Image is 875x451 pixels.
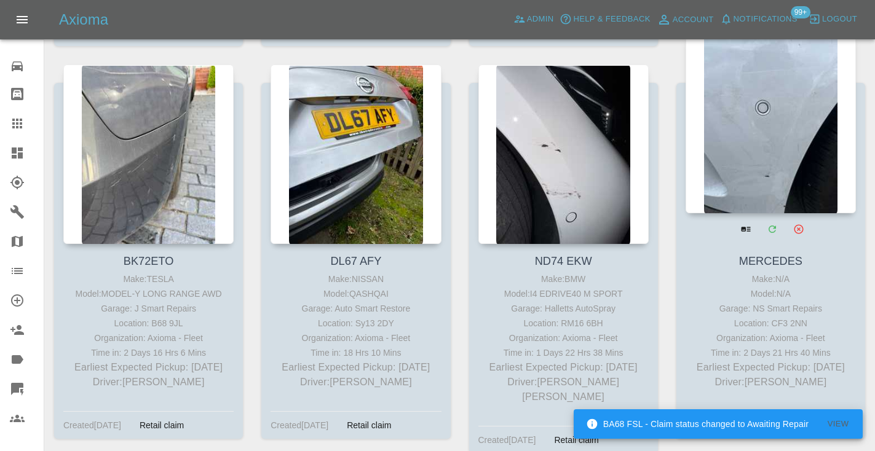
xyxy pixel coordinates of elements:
a: Modify [759,216,785,241]
span: Notifications [734,12,798,26]
span: Help & Feedback [573,12,650,26]
div: Time in: 2 Days 21 Hrs 40 Mins [689,345,853,360]
div: Make: BMW [481,272,646,286]
div: Garage: Auto Smart Restore [274,301,438,316]
span: 99+ [791,6,810,18]
p: Earliest Expected Pickup: [DATE] [481,360,646,375]
a: Admin [510,10,557,29]
div: Time in: 2 Days 16 Hrs 6 Mins [66,345,231,360]
a: BK72ETO [124,255,174,267]
div: Organization: Axioma - Fleet [481,331,646,345]
h5: Axioma [59,10,108,29]
span: Admin [527,12,554,26]
div: Location: Sy13 2DY [274,316,438,331]
div: Model: MODEL-Y LONG RANGE AWD [66,286,231,301]
a: ND74 EKW [535,255,592,267]
button: Archive [786,216,811,241]
div: Organization: Axioma - Fleet [689,331,853,345]
div: Make: N/A [689,272,853,286]
button: Notifications [717,10,801,29]
span: Account [673,13,714,27]
div: Time in: 18 Hrs 10 Mins [274,345,438,360]
a: Account [654,10,717,29]
div: Retail claim [545,433,608,447]
p: Driver: [PERSON_NAME] [66,375,231,390]
div: Location: RM16 6BH [481,316,646,331]
button: Help & Feedback [556,10,653,29]
div: Organization: Axioma - Fleet [274,331,438,345]
div: Make: NISSAN [274,272,438,286]
div: Retail claim [130,418,193,433]
p: Earliest Expected Pickup: [DATE] [689,360,853,375]
div: Garage: J Smart Repairs [66,301,231,316]
div: Created [DATE] [63,418,121,433]
div: Model: QASHQAI [274,286,438,301]
button: View [818,415,858,434]
span: Logout [822,12,857,26]
p: Earliest Expected Pickup: [DATE] [274,360,438,375]
p: Driver: [PERSON_NAME] [689,375,853,390]
p: Earliest Expected Pickup: [DATE] [66,360,231,375]
div: Model: I4 EDRIVE40 M SPORT [481,286,646,301]
a: MERCEDES [739,255,802,267]
div: Location: CF3 2NN [689,316,853,331]
button: Logout [806,10,860,29]
div: Garage: Halletts AutoSpray [481,301,646,316]
div: Organization: Axioma - Fleet [66,331,231,345]
button: Open drawer [7,5,37,34]
div: BA68 FSL - Claim status changed to Awaiting Repair [586,413,809,435]
div: Time in: 1 Days 22 Hrs 38 Mins [481,345,646,360]
p: Driver: [PERSON_NAME] [274,375,438,390]
div: Location: B68 9JL [66,316,231,331]
div: Make: TESLA [66,272,231,286]
a: DL67 AFY [330,255,381,267]
p: Driver: [PERSON_NAME] [PERSON_NAME] [481,375,646,404]
a: View [733,216,758,241]
div: Retail claim [338,418,400,433]
div: Garage: NS Smart Repairs [689,301,853,316]
div: Model: N/A [689,286,853,301]
div: Created [DATE] [478,433,536,447]
div: Created [DATE] [271,418,328,433]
